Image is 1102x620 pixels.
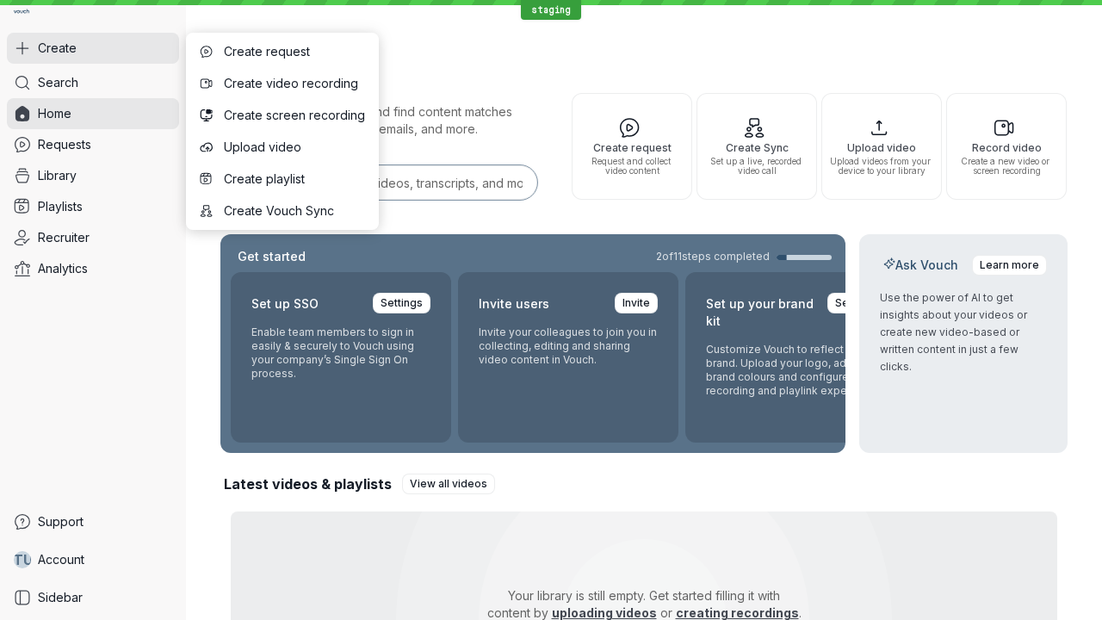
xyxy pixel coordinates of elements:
[224,474,392,493] h2: Latest videos & playlists
[704,157,809,176] span: Set up a live, recorded video call
[7,33,179,64] button: Create
[954,157,1059,176] span: Create a new video or screen recording
[706,343,885,398] p: Customize Vouch to reflect your brand. Upload your logo, adjust brand colours and configure the r...
[829,142,934,153] span: Upload video
[7,582,179,613] a: Sidebar
[224,170,365,188] span: Create playlist
[38,40,77,57] span: Create
[38,74,78,91] span: Search
[572,93,692,200] button: Create requestRequest and collect video content
[189,164,375,195] button: Create playlist
[835,294,877,312] span: Settings
[946,93,1067,200] button: Record videoCreate a new video or screen recording
[38,260,88,277] span: Analytics
[980,257,1039,274] span: Learn more
[7,222,179,253] a: Recruiter
[656,250,770,263] span: 2 of 11 steps completed
[7,544,179,575] a: TUAccount
[23,551,33,568] span: U
[251,325,430,381] p: Enable team members to sign in easily & securely to Vouch using your company’s Single Sign On pro...
[7,67,179,98] a: Search
[224,139,365,156] span: Upload video
[479,325,658,367] p: Invite your colleagues to join you in collecting, editing and sharing video content in Vouch.
[189,100,375,131] button: Create screen recording
[827,293,885,313] a: Settings
[7,191,179,222] a: Playlists
[579,157,684,176] span: Request and collect video content
[38,136,91,153] span: Requests
[373,293,430,313] a: Settings
[220,34,1068,83] h1: Hi, Test!
[676,605,799,620] a: creating recordings
[402,474,495,494] a: View all videos
[880,257,962,274] h2: Ask Vouch
[13,551,23,568] span: T
[38,513,84,530] span: Support
[38,589,83,606] span: Sidebar
[189,132,375,163] button: Upload video
[706,293,817,332] h2: Set up your brand kit
[381,294,423,312] span: Settings
[38,198,83,215] span: Playlists
[189,36,375,67] button: Create request
[880,289,1047,375] p: Use the power of AI to get insights about your videos or create new video-based or written conten...
[972,255,1047,276] a: Learn more
[220,103,541,138] p: Search for any keywords and find content matches through transcriptions, user emails, and more.
[821,93,942,200] button: Upload videoUpload videos from your device to your library
[552,605,657,620] a: uploading videos
[829,157,934,176] span: Upload videos from your device to your library
[7,7,36,19] a: Go to homepage
[38,167,77,184] span: Library
[615,293,658,313] a: Invite
[251,293,319,315] h2: Set up SSO
[189,68,375,99] button: Create video recording
[7,98,179,129] a: Home
[234,248,309,265] h2: Get started
[224,43,365,60] span: Create request
[7,160,179,191] a: Library
[38,105,71,122] span: Home
[622,294,650,312] span: Invite
[7,129,179,160] a: Requests
[224,107,365,124] span: Create screen recording
[7,506,179,537] a: Support
[224,202,365,220] span: Create Vouch Sync
[479,293,549,315] h2: Invite users
[656,250,832,263] a: 2of11steps completed
[189,195,375,226] button: Create Vouch Sync
[38,229,90,246] span: Recruiter
[696,93,817,200] button: Create SyncSet up a live, recorded video call
[7,253,179,284] a: Analytics
[410,475,487,493] span: View all videos
[579,142,684,153] span: Create request
[224,75,365,92] span: Create video recording
[704,142,809,153] span: Create Sync
[954,142,1059,153] span: Record video
[38,551,84,568] span: Account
